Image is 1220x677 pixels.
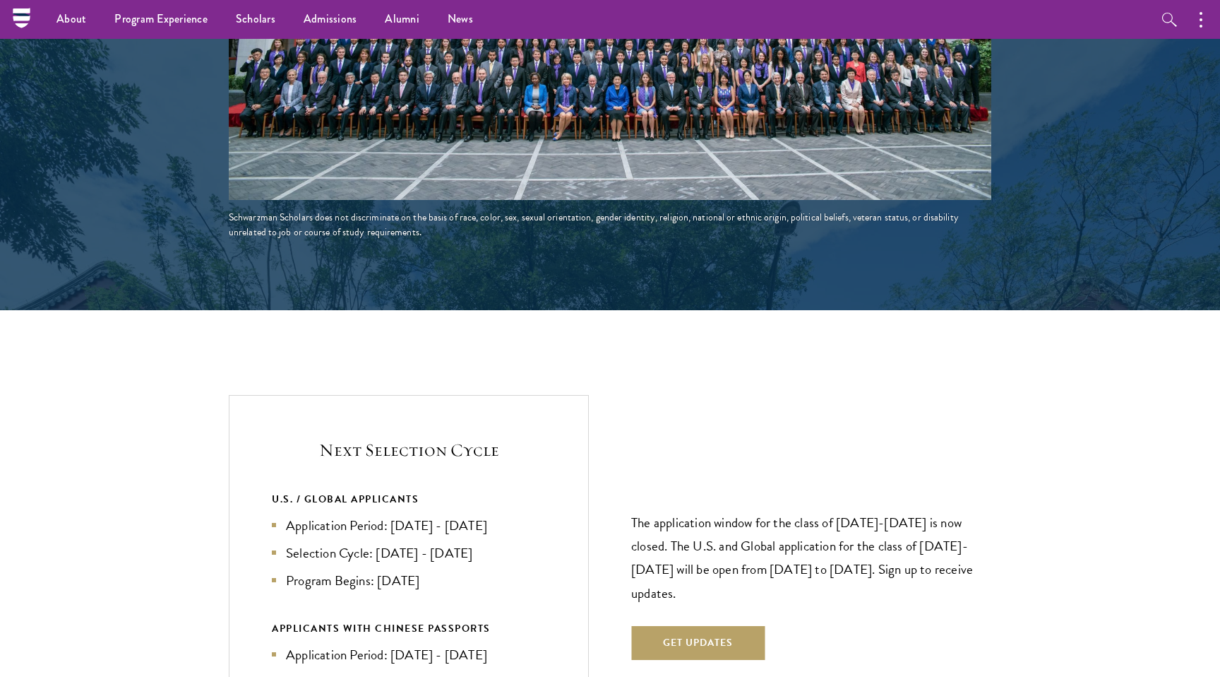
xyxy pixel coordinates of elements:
[631,511,991,604] p: The application window for the class of [DATE]-[DATE] is now closed. The U.S. and Global applicat...
[229,210,991,240] div: Schwarzman Scholars does not discriminate on the basis of race, color, sex, sexual orientation, g...
[631,626,765,660] button: Get Updates
[272,570,546,591] li: Program Begins: [DATE]
[272,438,546,462] h5: Next Selection Cycle
[272,515,546,536] li: Application Period: [DATE] - [DATE]
[272,490,546,508] div: U.S. / GLOBAL APPLICANTS
[272,543,546,563] li: Selection Cycle: [DATE] - [DATE]
[272,620,546,637] div: APPLICANTS WITH CHINESE PASSPORTS
[272,644,546,665] li: Application Period: [DATE] - [DATE]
